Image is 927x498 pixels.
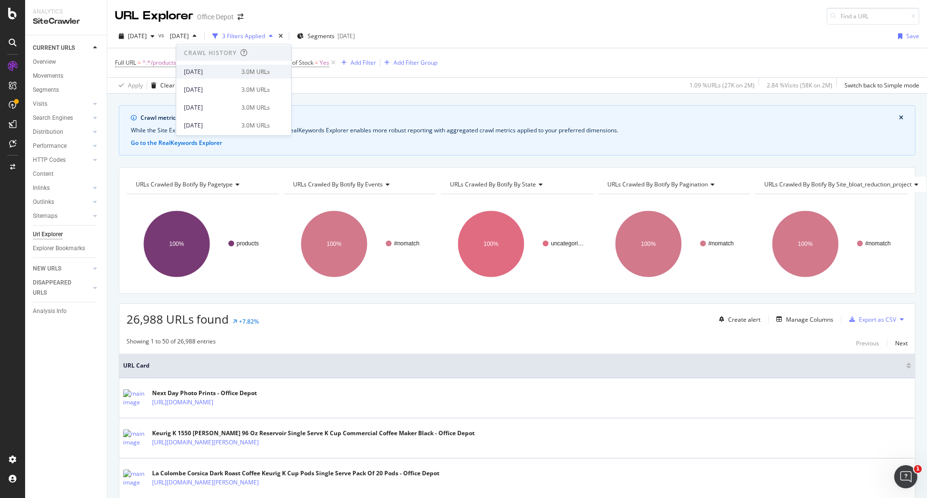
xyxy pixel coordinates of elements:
div: Previous [856,339,879,347]
div: Outlinks [33,197,54,207]
button: 3 Filters Applied [209,28,277,44]
div: Url Explorer [33,229,63,240]
div: Manage Columns [786,315,833,324]
a: HTTP Codes [33,155,90,165]
span: = [315,58,318,67]
a: Segments [33,85,100,95]
h4: URLs Crawled By Botify By events [291,177,428,192]
div: [DATE] [184,85,236,94]
text: 100% [798,241,813,247]
span: 1 [914,465,922,473]
div: Create alert [728,315,760,324]
div: Analytics [33,8,99,16]
div: Switch back to Simple mode [844,81,919,89]
div: Next [895,339,908,347]
div: DISAPPEARED URLS [33,278,82,298]
h4: URLs Crawled By Botify By pagetype [134,177,270,192]
svg: A chart. [126,202,279,286]
a: Visits [33,99,90,109]
div: Crawl History [184,49,237,57]
h4: URLs Crawled By Botify By site_bloat_reduction_project [762,177,926,192]
div: NEW URLS [33,264,61,274]
button: Previous [856,337,879,349]
a: NEW URLS [33,264,90,274]
button: Create alert [715,312,760,327]
text: products [237,240,259,247]
div: Apply [128,81,143,89]
text: 100% [641,241,656,247]
div: Office Depot [197,12,234,22]
div: 3.0M URLs [241,85,270,94]
span: URLs Crawled By Botify By pagetype [136,180,233,188]
button: Save [894,28,919,44]
div: Content [33,169,54,179]
div: Export as CSV [859,315,896,324]
div: Save [906,32,919,40]
text: #nomatch [708,240,734,247]
button: Apply [115,78,143,93]
svg: A chart. [755,202,908,286]
div: While the Site Explorer provides crawl metrics by URL, the RealKeywords Explorer enables more rob... [131,126,903,135]
a: [URL][DOMAIN_NAME][PERSON_NAME] [152,478,259,487]
a: Movements [33,71,100,81]
a: Sitemaps [33,211,90,221]
div: [DATE] [337,32,355,40]
div: Keurig K 1550 [PERSON_NAME] 96 Oz Reservoir Single Serve K Cup Commercial Coffee Maker Black - Of... [152,429,475,438]
div: Inlinks [33,183,50,193]
a: DISAPPEARED URLS [33,278,90,298]
span: 2025 Jan. 25th [166,32,189,40]
a: Analysis Info [33,306,100,316]
div: La Colombe Corsica Dark Roast Coffee Keurig K Cup Pods Single Serve Pack Of 20 Pods - Office Depot [152,469,439,478]
div: [DATE] [184,121,236,130]
div: URL Explorer [115,8,193,24]
a: Explorer Bookmarks [33,243,100,254]
div: HTTP Codes [33,155,66,165]
span: 2025 Oct. 4th [128,32,147,40]
div: Showing 1 to 50 of 26,988 entries [126,337,216,349]
span: URL Card [123,361,904,370]
div: Clear [160,81,175,89]
div: 3.0M URLs [241,121,270,130]
h4: URLs Crawled By Botify By pagination [605,177,742,192]
a: Inlinks [33,183,90,193]
div: Search Engines [33,113,73,123]
div: 3 Filters Applied [222,32,265,40]
div: Crawl metrics are now in the RealKeywords Explorer [140,114,899,122]
div: Segments [33,85,59,95]
span: ^.*/products/.*$ [142,56,186,70]
text: 100% [326,241,341,247]
button: close banner [897,112,906,124]
img: main image [123,470,147,487]
text: 100% [484,241,499,247]
button: Add Filter Group [380,57,437,69]
a: Url Explorer [33,229,100,240]
svg: A chart. [284,202,436,286]
div: Explorer Bookmarks [33,243,85,254]
div: arrow-right-arrow-left [238,14,243,20]
text: #nomatch [865,240,891,247]
h4: URLs Crawled By Botify By state [448,177,585,192]
span: = [138,58,141,67]
img: main image [123,389,147,407]
svg: A chart. [441,202,593,286]
button: Switch back to Simple mode [841,78,919,93]
button: Export as CSV [845,312,896,327]
a: [URL][DOMAIN_NAME][PERSON_NAME] [152,438,259,447]
div: [DATE] [184,103,236,112]
div: Movements [33,71,63,81]
div: 3.0M URLs [241,68,270,76]
span: 26,988 URLs found [126,311,229,327]
div: 3.0M URLs [241,103,270,112]
div: CURRENT URLS [33,43,75,53]
a: Content [33,169,100,179]
span: Out of Stock [281,58,313,67]
span: Full URL [115,58,136,67]
button: Go to the RealKeywords Explorer [131,139,222,147]
a: CURRENT URLS [33,43,90,53]
svg: A chart. [598,202,751,286]
button: Manage Columns [772,313,833,325]
span: URLs Crawled By Botify By pagination [607,180,708,188]
div: Overview [33,57,56,67]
